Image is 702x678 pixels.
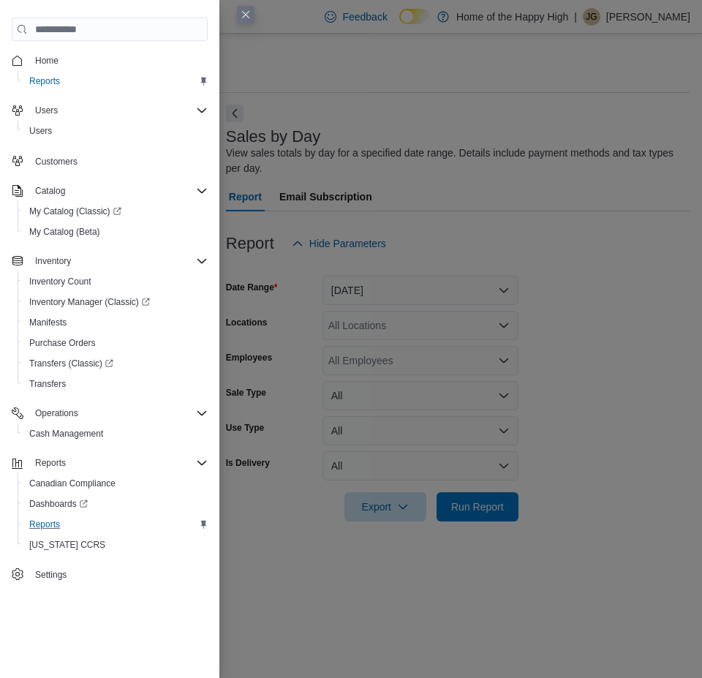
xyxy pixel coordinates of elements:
[18,374,214,394] button: Transfers
[18,71,214,91] button: Reports
[29,565,208,584] span: Settings
[23,495,208,513] span: Dashboards
[29,182,208,200] span: Catalog
[23,72,66,90] a: Reports
[18,292,214,312] a: Inventory Manager (Classic)
[23,425,208,442] span: Cash Management
[29,519,60,530] span: Reports
[35,55,58,67] span: Home
[29,102,208,119] span: Users
[29,252,208,270] span: Inventory
[35,105,58,116] span: Users
[29,317,67,328] span: Manifests
[35,156,78,167] span: Customers
[23,355,119,372] a: Transfers (Classic)
[29,153,83,170] a: Customers
[23,273,97,290] a: Inventory Count
[23,536,111,554] a: [US_STATE] CCRS
[18,423,214,444] button: Cash Management
[35,569,67,581] span: Settings
[23,203,127,220] a: My Catalog (Classic)
[23,425,109,442] a: Cash Management
[29,337,96,349] span: Purchase Orders
[29,428,103,440] span: Cash Management
[6,50,214,71] button: Home
[6,403,214,423] button: Operations
[29,276,91,287] span: Inventory Count
[35,457,66,469] span: Reports
[29,404,84,422] button: Operations
[29,498,88,510] span: Dashboards
[23,375,72,393] a: Transfers
[23,475,121,492] a: Canadian Compliance
[237,6,254,23] button: Close this dialog
[23,223,208,241] span: My Catalog (Beta)
[35,185,65,197] span: Catalog
[29,478,116,489] span: Canadian Compliance
[23,355,208,372] span: Transfers (Classic)
[29,454,208,472] span: Reports
[29,206,121,217] span: My Catalog (Classic)
[35,255,71,267] span: Inventory
[29,51,208,69] span: Home
[23,516,208,533] span: Reports
[6,100,214,121] button: Users
[23,293,208,311] span: Inventory Manager (Classic)
[29,125,52,137] span: Users
[23,293,156,311] a: Inventory Manager (Classic)
[23,273,208,290] span: Inventory Count
[23,223,106,241] a: My Catalog (Beta)
[23,516,66,533] a: Reports
[23,122,208,140] span: Users
[6,251,214,271] button: Inventory
[23,375,208,393] span: Transfers
[18,353,214,374] a: Transfers (Classic)
[29,52,64,69] a: Home
[18,494,214,514] a: Dashboards
[12,44,208,588] nav: Complex example
[29,566,72,584] a: Settings
[18,514,214,535] button: Reports
[18,121,214,141] button: Users
[18,271,214,292] button: Inventory Count
[29,252,77,270] button: Inventory
[6,453,214,473] button: Reports
[29,378,66,390] span: Transfers
[6,150,214,171] button: Customers
[18,333,214,353] button: Purchase Orders
[18,222,214,242] button: My Catalog (Beta)
[6,181,214,201] button: Catalog
[29,226,100,238] span: My Catalog (Beta)
[29,539,105,551] span: [US_STATE] CCRS
[35,407,78,419] span: Operations
[18,473,214,494] button: Canadian Compliance
[23,536,208,554] span: Washington CCRS
[23,334,102,352] a: Purchase Orders
[6,564,214,585] button: Settings
[29,75,60,87] span: Reports
[29,454,72,472] button: Reports
[29,404,208,422] span: Operations
[23,314,72,331] a: Manifests
[29,102,64,119] button: Users
[23,475,208,492] span: Canadian Compliance
[23,314,208,331] span: Manifests
[29,296,150,308] span: Inventory Manager (Classic)
[23,334,208,352] span: Purchase Orders
[23,495,94,513] a: Dashboards
[23,203,208,220] span: My Catalog (Classic)
[23,122,58,140] a: Users
[18,201,214,222] a: My Catalog (Classic)
[29,358,113,369] span: Transfers (Classic)
[18,312,214,333] button: Manifests
[29,151,208,170] span: Customers
[23,72,208,90] span: Reports
[29,182,71,200] button: Catalog
[18,535,214,555] button: [US_STATE] CCRS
